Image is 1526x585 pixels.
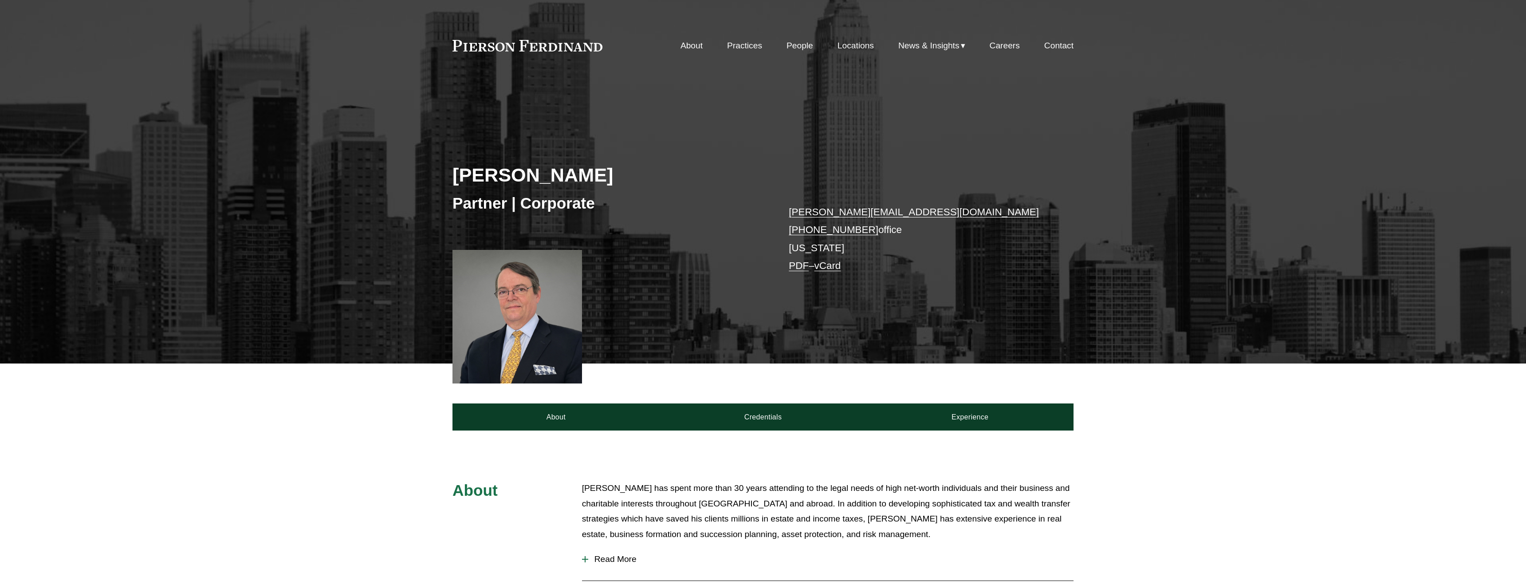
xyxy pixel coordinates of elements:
a: PDF [789,260,809,271]
button: Read More [582,548,1074,571]
a: Practices [727,37,762,54]
a: About [452,403,660,430]
a: Contact [1044,37,1074,54]
span: Read More [588,554,1074,564]
a: People [787,37,813,54]
a: Credentials [660,403,867,430]
a: folder dropdown [898,37,965,54]
a: vCard [814,260,841,271]
a: Experience [866,403,1074,430]
a: [PERSON_NAME][EMAIL_ADDRESS][DOMAIN_NAME] [789,206,1039,217]
p: office [US_STATE] – [789,203,1047,275]
h3: Partner | Corporate [452,194,763,213]
a: About [680,37,703,54]
p: [PERSON_NAME] has spent more than 30 years attending to the legal needs of high net-worth individ... [582,481,1074,542]
a: Locations [838,37,874,54]
span: News & Insights [898,38,960,54]
a: Careers [990,37,1020,54]
h2: [PERSON_NAME] [452,163,763,186]
span: About [452,482,498,499]
a: [PHONE_NUMBER] [789,224,878,235]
